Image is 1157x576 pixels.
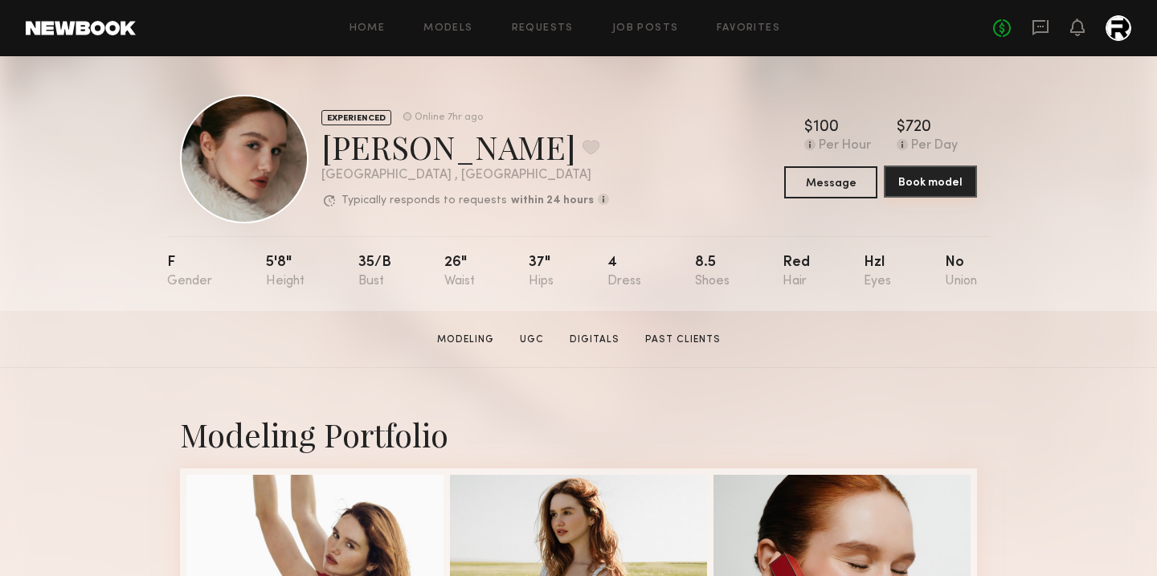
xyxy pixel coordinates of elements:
div: F [167,255,212,288]
div: EXPERIENCED [321,110,391,125]
div: 26" [444,255,475,288]
div: Modeling Portfolio [180,413,977,455]
div: 4 [607,255,641,288]
div: 5'8" [266,255,305,288]
b: within 24 hours [511,195,594,206]
a: Digitals [563,333,626,347]
div: 37" [529,255,554,288]
div: $ [897,120,906,136]
div: [PERSON_NAME] [321,125,609,168]
button: Book model [884,165,977,198]
div: Red [783,255,810,288]
a: Modeling [431,333,501,347]
a: UGC [513,333,550,347]
div: Per Day [911,139,958,153]
div: [GEOGRAPHIC_DATA] , [GEOGRAPHIC_DATA] [321,169,609,182]
p: Typically responds to requests [341,195,507,206]
div: Per Hour [819,139,871,153]
a: Job Posts [612,23,679,34]
div: 720 [906,120,931,136]
div: 8.5 [695,255,730,288]
div: $ [804,120,813,136]
a: Home [350,23,386,34]
a: Favorites [717,23,780,34]
div: Hzl [864,255,891,288]
div: 35/b [358,255,391,288]
a: Requests [512,23,574,34]
button: Message [784,166,877,198]
a: Past Clients [639,333,727,347]
a: Models [423,23,472,34]
div: No [945,255,977,288]
div: Online 7hr ago [415,112,483,123]
div: 100 [813,120,839,136]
